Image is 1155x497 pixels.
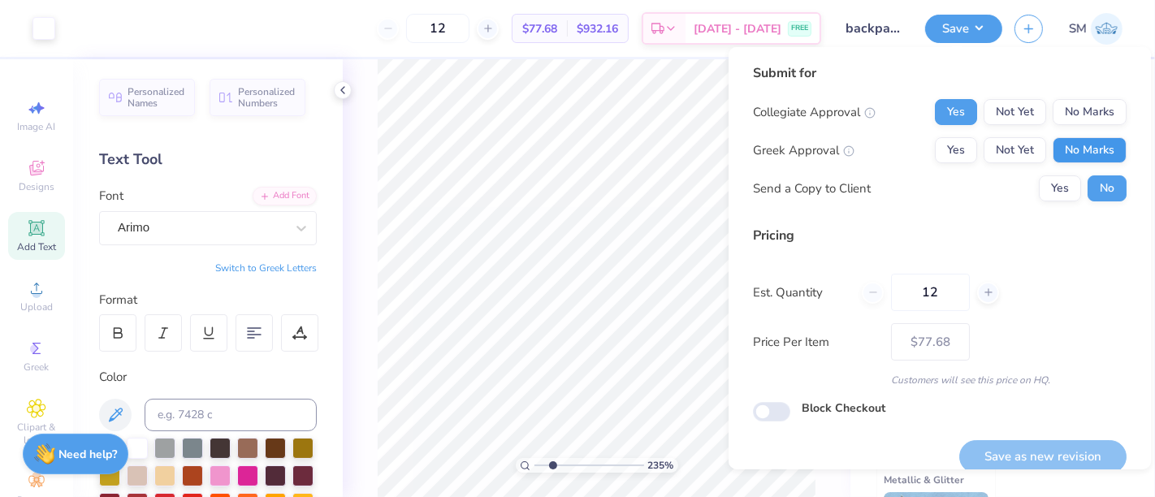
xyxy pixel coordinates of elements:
div: Collegiate Approval [753,103,876,122]
button: Save [925,15,1002,43]
div: Add Font [253,187,317,205]
label: Est. Quantity [753,283,850,302]
button: Yes [935,137,977,163]
input: – – [406,14,469,43]
input: Untitled Design [833,12,913,45]
button: No [1088,175,1127,201]
div: Pricing [753,226,1127,245]
span: $77.68 [522,20,557,37]
button: Not Yet [984,137,1046,163]
div: Text Tool [99,149,317,171]
label: Block Checkout [802,400,885,417]
button: Switch to Greek Letters [215,261,317,274]
input: e.g. 7428 c [145,399,317,431]
span: $932.16 [577,20,618,37]
img: Shruthi Mohan [1091,13,1123,45]
span: Metallic & Glitter [884,471,964,488]
span: Clipart & logos [8,421,65,447]
a: SM [1069,13,1123,45]
span: SM [1069,19,1087,38]
span: Upload [20,300,53,313]
span: 235 % [648,458,674,473]
span: Greek [24,361,50,374]
div: Send a Copy to Client [753,179,871,198]
button: Yes [935,99,977,125]
input: – – [891,274,970,311]
label: Price Per Item [753,333,879,352]
div: Customers will see this price on HQ. [753,373,1127,387]
span: FREE [791,23,808,34]
button: No Marks [1053,99,1127,125]
button: Yes [1039,175,1081,201]
div: Greek Approval [753,141,854,160]
strong: Need help? [59,447,118,462]
button: Not Yet [984,99,1046,125]
label: Font [99,187,123,205]
span: Add Text [17,240,56,253]
span: [DATE] - [DATE] [694,20,781,37]
div: Submit for [753,63,1127,83]
div: Format [99,291,318,309]
span: Personalized Numbers [238,86,296,109]
span: Personalized Names [128,86,185,109]
div: Color [99,368,317,387]
span: Image AI [18,120,56,133]
span: Designs [19,180,54,193]
button: No Marks [1053,137,1127,163]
